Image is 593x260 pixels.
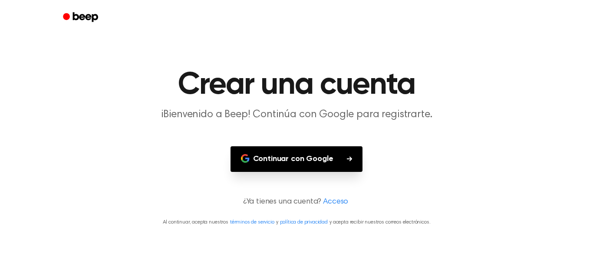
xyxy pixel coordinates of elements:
font: y acepta recibir nuestros correos electrónicos. [329,220,430,225]
a: términos de servicio [230,220,274,225]
font: Al continuar, acepta nuestros [163,220,228,225]
font: Crear una cuenta [178,69,415,101]
font: Acceso [323,198,348,206]
font: Continuar con Google [253,155,333,163]
font: y [276,220,278,225]
font: ¿Ya tienes una cuenta? [243,198,321,206]
a: política de privacidad [280,220,328,225]
button: Continuar con Google [231,146,363,172]
font: ¡Bienvenido a Beep! Continúa con Google para registrarte. [161,109,432,120]
a: Acceso [323,196,348,208]
a: Bip [57,9,106,26]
